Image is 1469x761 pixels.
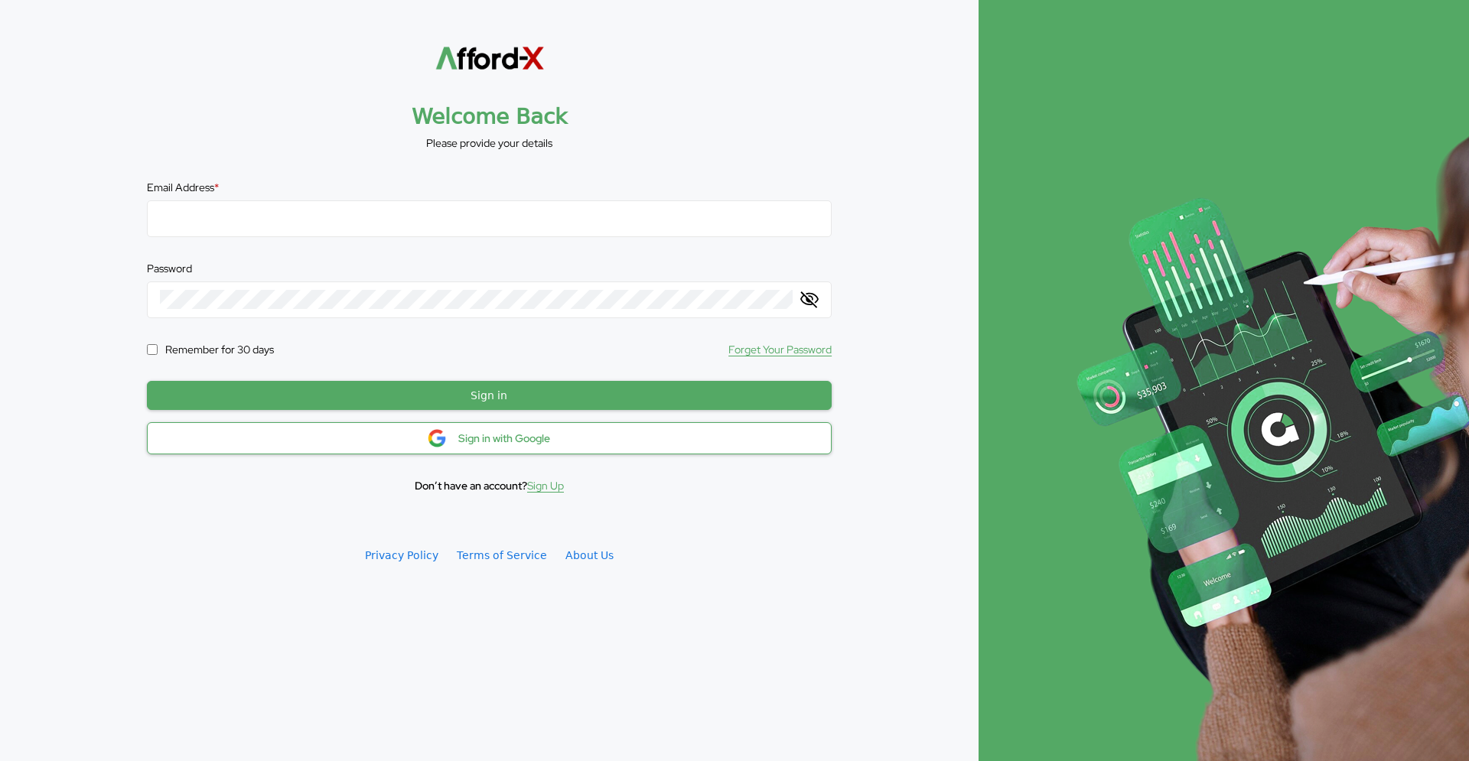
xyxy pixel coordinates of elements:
div: Sign in with Google [458,431,550,445]
div: Password [147,262,192,275]
span: Sign Up [527,479,564,493]
img: logo [435,43,545,73]
div: Don’t have an account? [147,479,832,493]
div: Please provide your details [426,136,552,150]
div: Sign in [147,381,832,410]
img: google-login [428,429,446,447]
a: About Us [565,548,614,563]
div: Forget Your Password [728,343,832,356]
div: Email Address [147,180,219,194]
div: Remember for 30 days [165,343,274,356]
a: Privacy Policy [365,548,438,563]
div: Welcome Back [412,104,567,130]
a: Terms of Service [457,548,547,563]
